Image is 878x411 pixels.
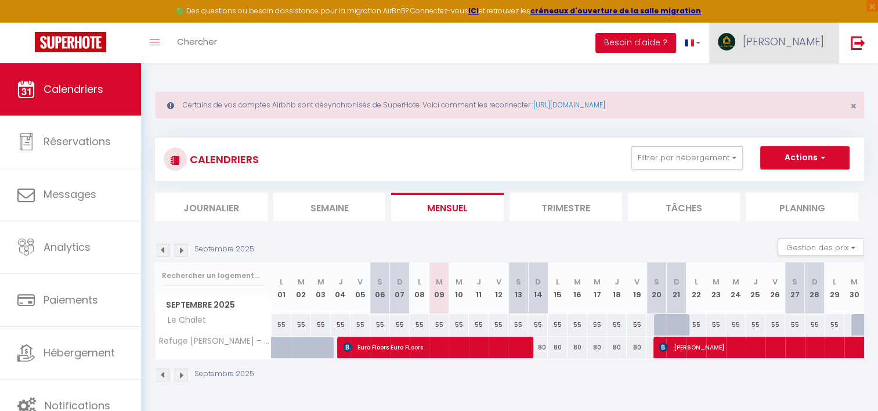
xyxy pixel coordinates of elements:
[429,314,449,336] div: 55
[476,276,481,287] abbr: J
[548,262,568,314] th: 15
[528,262,548,314] th: 14
[812,276,818,287] abbr: D
[35,32,106,52] img: Super Booking
[489,314,508,336] div: 55
[449,314,469,336] div: 55
[331,314,351,336] div: 55
[746,193,858,221] li: Planning
[187,146,259,172] h3: CALENDRIERS
[338,276,343,287] abbr: J
[850,101,857,111] button: Close
[825,314,844,336] div: 55
[44,345,115,360] span: Hébergement
[469,262,489,314] th: 11
[568,314,587,336] div: 55
[298,276,305,287] abbr: M
[162,265,265,286] input: Rechercher un logement...
[370,314,390,336] div: 55
[317,276,324,287] abbr: M
[548,337,568,358] div: 80
[489,262,508,314] th: 12
[528,314,548,336] div: 55
[390,262,410,314] th: 07
[607,262,627,314] th: 18
[548,314,568,336] div: 55
[272,314,291,336] div: 55
[634,276,639,287] abbr: V
[530,6,701,16] a: créneaux d'ouverture de la salle migration
[44,187,96,201] span: Messages
[792,276,797,287] abbr: S
[331,262,351,314] th: 04
[805,262,825,314] th: 28
[391,193,504,221] li: Mensuel
[607,314,627,336] div: 55
[397,276,403,287] abbr: D
[468,6,479,16] strong: ICI
[594,276,601,287] abbr: M
[785,314,805,336] div: 55
[666,262,686,314] th: 21
[311,314,331,336] div: 55
[273,193,386,221] li: Semaine
[44,240,91,254] span: Analytics
[351,262,370,314] th: 05
[654,276,659,287] abbr: S
[357,276,363,287] abbr: V
[343,336,527,358] span: Euro Floors Euro FLoors
[825,262,844,314] th: 29
[765,314,785,336] div: 55
[456,276,463,287] abbr: M
[370,262,390,314] th: 06
[377,276,382,287] abbr: S
[429,262,449,314] th: 09
[508,314,528,336] div: 55
[533,100,605,110] a: [URL][DOMAIN_NAME]
[851,35,865,50] img: logout
[449,262,469,314] th: 10
[753,276,758,287] abbr: J
[673,276,679,287] abbr: D
[743,34,824,49] span: [PERSON_NAME]
[706,262,726,314] th: 23
[732,276,739,287] abbr: M
[627,314,646,336] div: 55
[833,276,836,287] abbr: L
[587,314,607,336] div: 55
[351,314,370,336] div: 55
[628,193,740,221] li: Tâches
[157,337,273,345] span: Refuge [PERSON_NAME] – 500m d'un site Nordique
[436,276,443,287] abbr: M
[528,337,548,358] div: 80
[272,262,291,314] th: 01
[805,314,825,336] div: 55
[706,314,726,336] div: 55
[587,337,607,358] div: 80
[44,82,103,96] span: Calendriers
[291,262,311,314] th: 02
[772,276,778,287] abbr: V
[390,314,410,336] div: 55
[718,33,735,51] img: ...
[646,262,666,314] th: 20
[695,276,698,287] abbr: L
[574,276,581,287] abbr: M
[686,262,706,314] th: 22
[168,23,226,63] a: Chercher
[746,314,765,336] div: 55
[155,193,268,221] li: Journalier
[595,33,676,53] button: Besoin d'aide ?
[556,276,559,287] abbr: L
[44,134,111,149] span: Réservations
[568,262,587,314] th: 16
[713,276,720,287] abbr: M
[410,262,429,314] th: 08
[44,293,98,307] span: Paiements
[850,99,857,113] span: ×
[746,262,765,314] th: 25
[410,314,429,336] div: 55
[615,276,619,287] abbr: J
[778,239,864,256] button: Gestion des prix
